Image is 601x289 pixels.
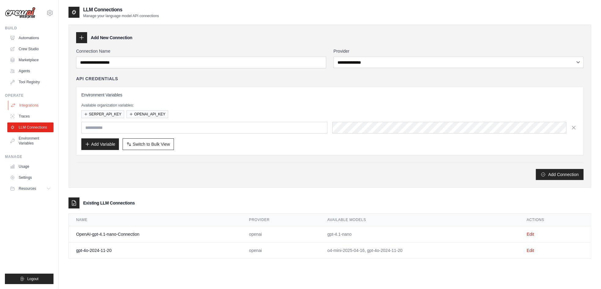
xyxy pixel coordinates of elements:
th: Actions [519,214,591,226]
a: Environment Variables [7,133,53,148]
a: Agents [7,66,53,76]
a: Traces [7,111,53,121]
h3: Existing LLM Connections [83,200,135,206]
h4: API Credentials [76,76,118,82]
button: Add Variable [81,138,119,150]
a: Edit [527,232,534,237]
div: Operate [5,93,53,98]
td: gpt-4o-2024-11-20 [69,242,242,259]
h2: LLM Connections [83,6,159,13]
td: OpenAI-gpt-4.1-nano-Connection [69,226,242,242]
p: Available organization variables: [81,103,578,108]
span: Logout [27,276,39,281]
th: Provider [242,214,320,226]
td: o4-mini-2025-04-16, gpt-4o-2024-11-20 [320,242,519,259]
button: OPENAI_API_KEY [127,110,168,118]
td: gpt-4.1-nano [320,226,519,242]
button: Logout [5,274,53,284]
span: Switch to Bulk View [133,141,170,147]
p: Manage your language model API connections [83,13,159,18]
h3: Environment Variables [81,92,578,98]
span: Resources [19,186,36,191]
th: Name [69,214,242,226]
button: Add Connection [536,169,584,180]
a: Integrations [8,100,54,110]
div: Build [5,26,53,31]
button: Resources [7,184,53,193]
td: openai [242,242,320,259]
a: Crew Studio [7,44,53,54]
th: Available Models [320,214,519,226]
a: Tool Registry [7,77,53,87]
td: openai [242,226,320,242]
label: Connection Name [76,48,326,54]
a: Usage [7,162,53,171]
button: Switch to Bulk View [123,138,174,150]
div: Manage [5,154,53,159]
a: Automations [7,33,53,43]
a: LLM Connections [7,122,53,132]
a: Settings [7,173,53,182]
img: Logo [5,7,35,19]
h3: Add New Connection [91,35,132,41]
a: Edit [527,248,534,253]
label: Provider [334,48,584,54]
button: SERPER_API_KEY [81,110,124,118]
a: Marketplace [7,55,53,65]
